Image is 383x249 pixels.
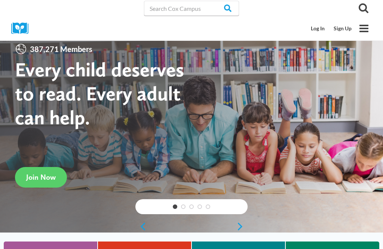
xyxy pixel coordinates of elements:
nav: Secondary Mobile Navigation [306,21,356,36]
a: Join Now [15,167,67,188]
a: previous [135,222,147,231]
img: Cox Campus [11,22,34,34]
a: 4 [197,204,202,209]
div: content slider buttons [135,219,248,234]
input: Search Cox Campus [144,1,239,16]
span: 387,271 Members [27,43,95,55]
strong: Every child deserves to read. Every adult can help. [15,57,184,129]
span: Join Now [26,173,56,182]
a: next [236,222,248,231]
a: 2 [181,204,186,209]
a: 3 [189,204,194,209]
a: 1 [173,204,177,209]
button: Open menu [356,21,372,36]
a: Log In [306,21,329,36]
a: 5 [206,204,210,209]
a: Sign Up [329,21,356,36]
